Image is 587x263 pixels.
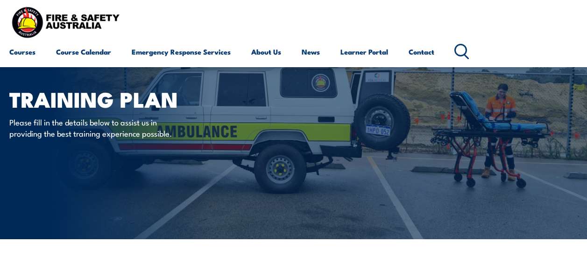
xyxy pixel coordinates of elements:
[302,41,320,63] a: News
[132,41,231,63] a: Emergency Response Services
[9,117,180,138] p: Please fill in the details below to assist us in providing the best training experience possible.
[251,41,281,63] a: About Us
[9,90,240,108] h1: Training plan
[9,41,35,63] a: Courses
[56,41,111,63] a: Course Calendar
[340,41,388,63] a: Learner Portal
[409,41,434,63] a: Contact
